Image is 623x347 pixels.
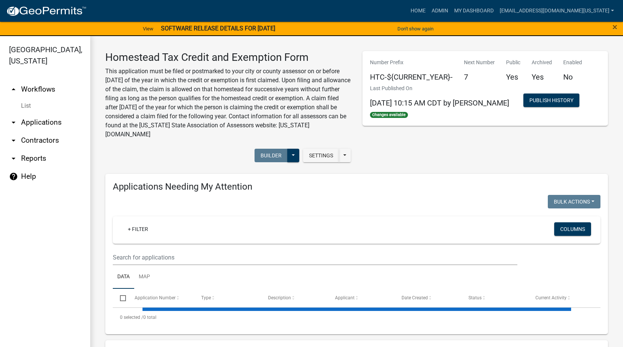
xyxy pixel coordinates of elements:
[113,289,127,307] datatable-header-cell: Select
[429,4,451,18] a: Admin
[548,195,600,208] button: Bulk Actions
[370,98,509,107] span: [DATE] 10:15 AM CDT by [PERSON_NAME]
[612,22,617,32] span: ×
[255,149,288,162] button: Builder
[140,23,156,35] a: View
[451,4,497,18] a: My Dashboard
[370,59,453,66] p: Number Prefix
[563,59,582,66] p: Enabled
[464,59,495,66] p: Next Number
[268,295,291,300] span: Description
[105,51,351,64] h3: Homestead Tax Credit and Exemption Form
[535,295,567,300] span: Current Activity
[370,72,453,81] h5: HTC-${CURRENT_YEAR}-
[113,265,134,289] a: Data
[528,289,595,307] datatable-header-cell: Current Activity
[9,154,18,163] i: arrow_drop_down
[523,98,579,104] wm-modal-confirm: Workflow Publish History
[120,315,143,320] span: 0 selected /
[303,149,339,162] button: Settings
[134,265,155,289] a: Map
[461,289,528,307] datatable-header-cell: Status
[261,289,328,307] datatable-header-cell: Description
[9,172,18,181] i: help
[9,136,18,145] i: arrow_drop_down
[497,4,617,18] a: [EMAIL_ADDRESS][DOMAIN_NAME][US_STATE]
[402,295,428,300] span: Date Created
[464,72,495,81] h5: 7
[370,84,509,92] p: Last Published On
[194,289,261,307] datatable-header-cell: Type
[554,222,591,236] button: Columns
[394,289,461,307] datatable-header-cell: Date Created
[523,94,579,107] button: Publish History
[105,67,351,139] p: This application must be filed or postmarked to your city or county assessor on or before [DATE] ...
[335,295,355,300] span: Applicant
[113,250,517,265] input: Search for applications
[468,295,482,300] span: Status
[563,72,582,81] h5: No
[135,295,176,300] span: Application Number
[532,59,552,66] p: Archived
[612,23,617,32] button: Close
[113,181,600,192] h4: Applications Needing My Attention
[408,4,429,18] a: Home
[201,295,211,300] span: Type
[161,25,275,32] strong: SOFTWARE RELEASE DETAILS FOR [DATE]
[370,112,408,118] span: Changes available
[113,308,600,327] div: 0 total
[532,72,552,81] h5: Yes
[506,72,520,81] h5: Yes
[506,59,520,66] p: Public
[327,289,394,307] datatable-header-cell: Applicant
[394,23,437,35] button: Don't show again
[122,222,154,236] a: + Filter
[9,85,18,94] i: arrow_drop_up
[9,118,18,127] i: arrow_drop_down
[127,289,194,307] datatable-header-cell: Application Number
